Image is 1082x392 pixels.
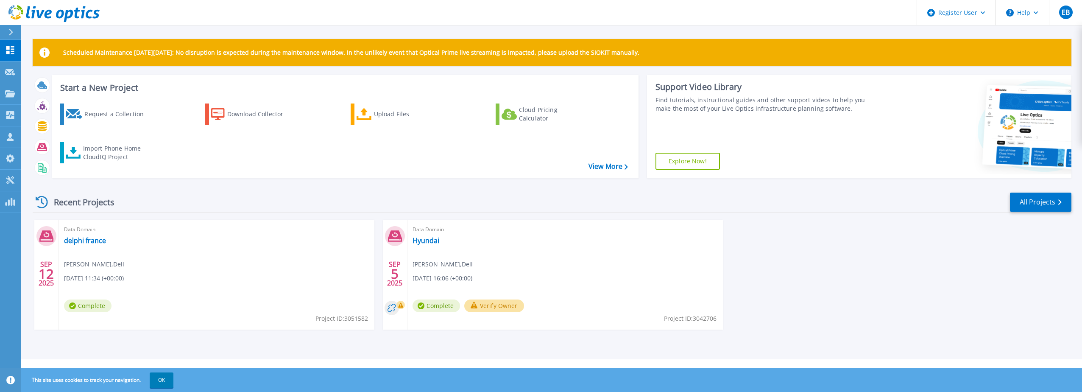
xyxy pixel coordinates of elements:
div: Download Collector [227,106,295,123]
p: Scheduled Maintenance [DATE][DATE]: No disruption is expected during the maintenance window. In t... [63,49,639,56]
span: [PERSON_NAME] , Dell [64,260,124,269]
a: Upload Files [351,104,445,125]
div: Recent Projects [33,192,126,213]
div: Upload Files [374,106,442,123]
a: Hyundai [413,236,439,245]
span: This site uses cookies to track your navigation. [23,372,173,388]
div: Request a Collection [84,106,152,123]
div: Support Video Library [655,81,875,92]
div: SEP 2025 [387,258,403,289]
button: Verify Owner [464,300,524,312]
span: EB [1062,9,1070,16]
span: 12 [39,270,54,277]
span: Project ID: 3051582 [315,314,368,323]
span: Project ID: 3042706 [664,314,717,323]
div: Find tutorials, instructional guides and other support videos to help you make the most of your L... [655,96,875,113]
span: [PERSON_NAME] , Dell [413,260,473,269]
span: [DATE] 11:34 (+00:00) [64,274,124,283]
button: OK [150,372,173,388]
span: Data Domain [413,225,718,234]
span: 5 [391,270,399,277]
div: Import Phone Home CloudIQ Project [83,144,149,161]
h3: Start a New Project [60,83,627,92]
div: Cloud Pricing Calculator [519,106,587,123]
a: Cloud Pricing Calculator [496,104,590,125]
span: Complete [413,300,460,312]
a: Download Collector [205,104,300,125]
a: View More [588,162,628,171]
span: Complete [64,300,112,312]
a: delphi france [64,236,106,245]
span: [DATE] 16:06 (+00:00) [413,274,472,283]
a: Request a Collection [60,104,155,125]
a: All Projects [1010,193,1071,212]
span: Data Domain [64,225,369,234]
div: SEP 2025 [38,258,54,289]
a: Explore Now! [655,153,720,170]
